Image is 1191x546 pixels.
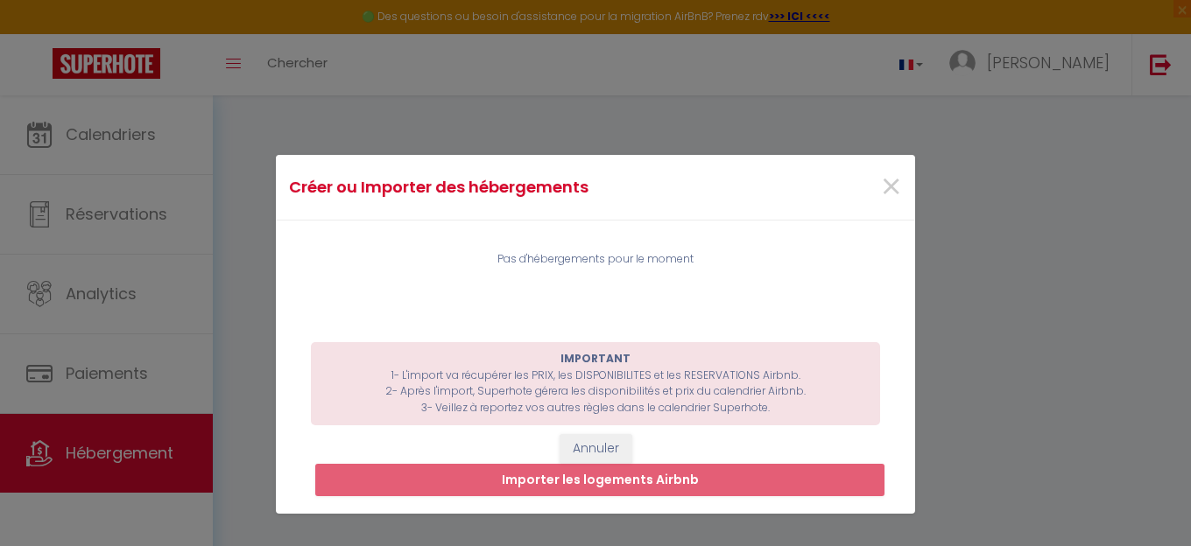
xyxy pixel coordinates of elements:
[311,251,880,268] div: Pas d'hébergements pour le moment
[880,161,902,213] span: ×
[315,464,884,497] button: Importer les logements Airbnb
[880,169,902,206] button: Close
[320,351,871,416] p: 1- L'import va récupérer les PRIX, les DISPONIBILITES et les RESERVATIONS Airbnb. 2- Après l'impo...
[560,434,632,464] button: Annuler
[289,175,690,199] h4: Créer ou Importer des hébergements
[560,351,631,366] b: IMPORTANT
